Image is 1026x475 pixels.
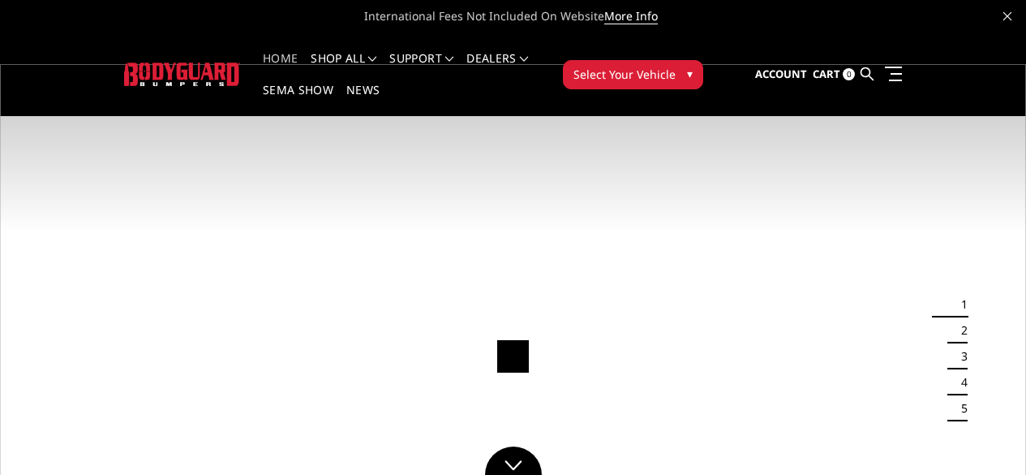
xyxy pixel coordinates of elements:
a: SEMA Show [263,84,333,116]
a: News [346,84,380,116]
button: 4 of 5 [951,369,968,395]
a: Support [389,53,453,84]
a: Cart 0 [813,53,855,97]
button: 5 of 5 [951,395,968,421]
a: Dealers [466,53,528,84]
img: BODYGUARD BUMPERS [124,63,240,85]
span: Account [755,67,807,81]
button: Select Your Vehicle [563,60,703,89]
a: shop all [311,53,376,84]
span: ▾ [687,65,693,82]
span: 0 [843,68,855,80]
button: 3 of 5 [951,343,968,369]
a: Account [755,53,807,97]
span: Select Your Vehicle [573,66,676,83]
a: More Info [604,8,658,24]
a: Home [263,53,298,84]
span: Cart [813,67,840,81]
button: 2 of 5 [951,317,968,343]
button: 1 of 5 [951,291,968,317]
a: Click to Down [485,447,542,475]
